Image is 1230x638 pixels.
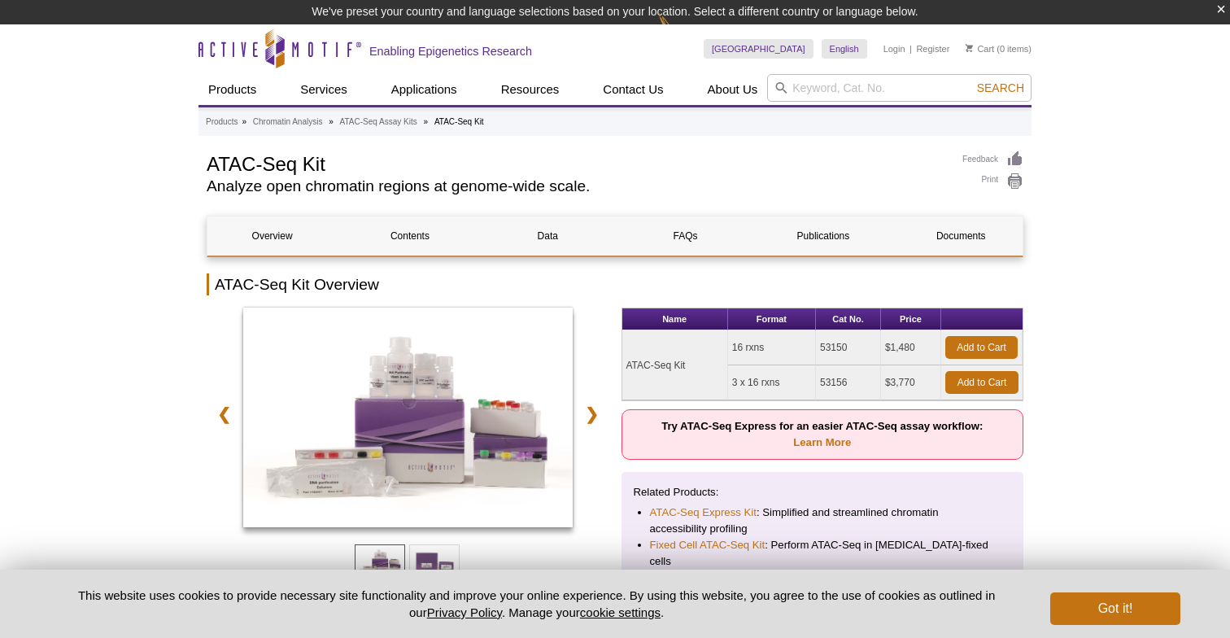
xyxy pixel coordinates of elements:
a: Publications [758,216,888,256]
li: » [329,117,334,126]
img: ATAC-Seq Kit [243,308,573,527]
a: Documents [896,216,1026,256]
th: Price [881,308,941,330]
a: Applications [382,74,467,105]
a: Products [206,115,238,129]
th: Name [622,308,728,330]
h2: Enabling Epigenetics Research [369,44,532,59]
a: Privacy Policy [427,605,502,619]
a: FAQs [621,216,750,256]
a: Cart [966,43,994,55]
h2: Analyze open chromatin regions at genome-wide scale. [207,179,946,194]
li: : Perform ATAC-Seq in [MEDICAL_DATA]-fixed cells [650,537,996,570]
p: Related Products: [634,484,1012,500]
td: ATAC-Seq Kit [622,330,728,400]
p: This website uses cookies to provide necessary site functionality and improve your online experie... [50,587,1023,621]
a: Fixed Cell ATAC-Seq Kit [650,537,765,553]
th: Cat No. [816,308,881,330]
a: Register [916,43,949,55]
img: Your Cart [966,44,973,52]
td: 3 x 16 rxns [728,365,816,400]
h2: ATAC-Seq Kit Overview [207,273,1023,295]
a: ATAC-Seq Kit [243,308,573,532]
li: ATAC-Seq Kit [434,117,484,126]
td: $3,770 [881,365,941,400]
a: Contact Us [593,74,673,105]
li: : Simplified and streamlined chromatin accessibility profiling [650,505,996,537]
a: ❮ [207,395,242,433]
a: Feedback [962,151,1023,168]
a: Services [290,74,357,105]
button: Got it! [1050,592,1180,625]
a: Print [962,173,1023,190]
button: cookie settings [580,605,661,619]
button: Search [972,81,1029,95]
img: Change Here [658,12,701,50]
a: Resources [491,74,569,105]
li: » [424,117,429,126]
a: Data [483,216,613,256]
a: Products [198,74,266,105]
input: Keyword, Cat. No. [767,74,1032,102]
a: Chromatin Analysis [253,115,323,129]
a: Login [883,43,905,55]
td: 16 rxns [728,330,816,365]
a: About Us [698,74,768,105]
td: $1,480 [881,330,941,365]
a: Learn More [793,436,851,448]
span: Search [977,81,1024,94]
li: » [242,117,246,126]
a: Contents [345,216,474,256]
li: | [909,39,912,59]
a: ATAC-Seq Express Kit [650,505,757,521]
h1: ATAC-Seq Kit [207,151,946,175]
strong: Try ATAC-Seq Express for an easier ATAC-Seq assay workflow: [661,420,983,448]
a: Add to Cart [945,371,1018,394]
a: [GEOGRAPHIC_DATA] [704,39,813,59]
a: Overview [207,216,337,256]
a: ❯ [574,395,609,433]
td: 53156 [816,365,881,400]
a: ATAC-Seq Assay Kits [340,115,417,129]
a: Add to Cart [945,336,1018,359]
th: Format [728,308,816,330]
td: 53150 [816,330,881,365]
a: English [822,39,867,59]
li: (0 items) [966,39,1032,59]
